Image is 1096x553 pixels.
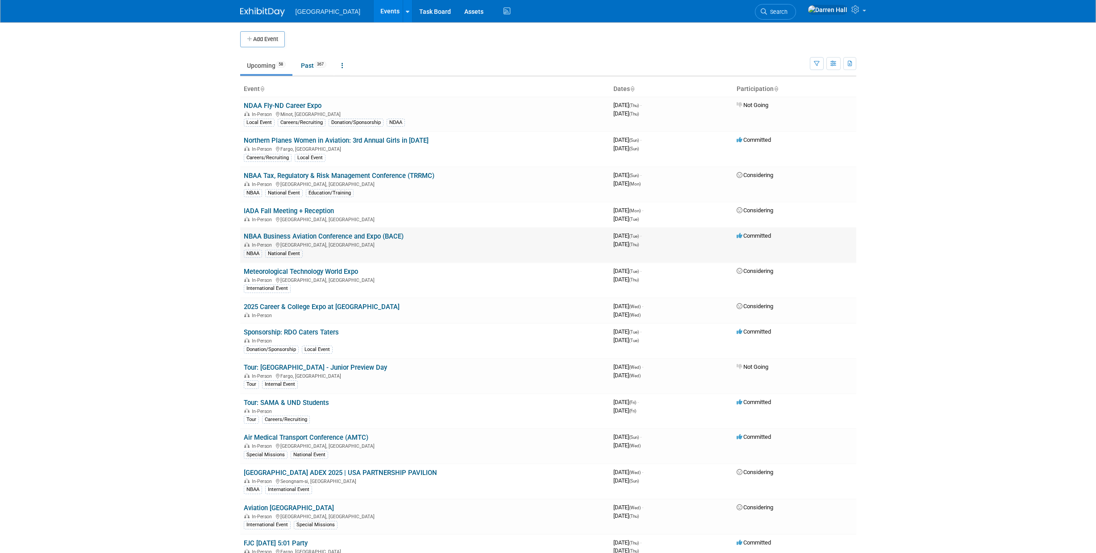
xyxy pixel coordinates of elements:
[291,451,328,459] div: National Event
[808,5,848,15] img: Darren Hall
[244,442,606,449] div: [GEOGRAPHIC_DATA], [GEOGRAPHIC_DATA]
[737,328,771,335] span: Committed
[244,276,606,283] div: [GEOGRAPHIC_DATA], [GEOGRAPHIC_DATA]
[737,363,768,370] span: Not Going
[244,207,334,215] a: IADA Fall Meeting + Reception
[252,313,275,318] span: In-Person
[629,313,641,318] span: (Wed)
[244,380,259,388] div: Tour
[629,173,639,178] span: (Sun)
[244,242,250,247] img: In-Person Event
[244,172,434,180] a: NBAA Tax, Regulatory & Risk Management Conference (TRRMC)
[737,172,773,178] span: Considering
[613,363,643,370] span: [DATE]
[244,504,334,512] a: Aviation [GEOGRAPHIC_DATA]
[613,504,643,511] span: [DATE]
[640,136,642,143] span: -
[252,111,275,117] span: In-Person
[638,399,639,405] span: -
[737,303,773,310] span: Considering
[244,479,250,483] img: In-Person Event
[629,505,641,510] span: (Wed)
[613,215,639,222] span: [DATE]
[244,182,250,186] img: In-Person Event
[640,232,642,239] span: -
[737,504,773,511] span: Considering
[642,303,643,310] span: -
[260,85,264,92] a: Sort by Event Name
[244,215,606,223] div: [GEOGRAPHIC_DATA], [GEOGRAPHIC_DATA]
[629,234,639,239] span: (Tue)
[265,250,303,258] div: National Event
[613,407,636,414] span: [DATE]
[244,111,250,116] img: In-Person Event
[240,57,292,74] a: Upcoming58
[262,380,298,388] div: Internal Event
[613,433,642,440] span: [DATE]
[244,145,606,152] div: Fargo, [GEOGRAPHIC_DATA]
[640,102,642,108] span: -
[244,102,321,110] a: NDAA Fly-ND Career Expo
[244,373,250,378] img: In-Person Event
[387,119,405,127] div: NDAA
[629,400,636,405] span: (Fri)
[642,363,643,370] span: -
[244,451,288,459] div: Special Missions
[733,82,856,97] th: Participation
[629,111,639,116] span: (Thu)
[629,304,641,309] span: (Wed)
[244,328,339,336] a: Sponsorship: RDO Caters Taters
[613,136,642,143] span: [DATE]
[244,232,404,240] a: NBAA Business Aviation Conference and Expo (BACE)
[629,138,639,143] span: (Sun)
[737,268,773,274] span: Considering
[244,180,606,187] div: [GEOGRAPHIC_DATA], [GEOGRAPHIC_DATA]
[640,433,642,440] span: -
[629,443,641,448] span: (Wed)
[244,189,262,197] div: NBAA
[296,8,361,15] span: [GEOGRAPHIC_DATA]
[252,514,275,520] span: In-Person
[613,477,639,484] span: [DATE]
[629,479,639,483] span: (Sun)
[244,469,437,477] a: [GEOGRAPHIC_DATA] ADEX 2025 | USA PARTNERSHIP PAVILION
[613,145,639,152] span: [DATE]
[244,409,250,413] img: In-Person Event
[629,470,641,475] span: (Wed)
[252,146,275,152] span: In-Person
[252,409,275,414] span: In-Person
[737,136,771,143] span: Committed
[613,311,641,318] span: [DATE]
[240,8,285,17] img: ExhibitDay
[244,277,250,282] img: In-Person Event
[629,330,639,334] span: (Tue)
[295,154,325,162] div: Local Event
[252,277,275,283] span: In-Person
[613,512,639,519] span: [DATE]
[329,119,383,127] div: Donation/Sponsorship
[265,486,312,494] div: International Event
[252,242,275,248] span: In-Person
[629,217,639,222] span: (Tue)
[630,85,634,92] a: Sort by Start Date
[642,504,643,511] span: -
[244,514,250,518] img: In-Person Event
[244,338,250,343] img: In-Person Event
[629,103,639,108] span: (Thu)
[244,416,259,424] div: Tour
[252,182,275,187] span: In-Person
[265,189,303,197] div: National Event
[244,110,606,117] div: Minot, [GEOGRAPHIC_DATA]
[244,241,606,248] div: [GEOGRAPHIC_DATA], [GEOGRAPHIC_DATA]
[640,328,642,335] span: -
[629,182,641,186] span: (Mon)
[244,285,291,293] div: International Event
[294,57,333,74] a: Past367
[613,207,643,214] span: [DATE]
[244,512,606,520] div: [GEOGRAPHIC_DATA], [GEOGRAPHIC_DATA]
[244,433,368,442] a: Air Medical Transport Conference (AMTC)
[244,154,292,162] div: Careers/Recruiting
[613,337,639,343] span: [DATE]
[240,31,285,47] button: Add Event
[294,521,338,529] div: Special Missions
